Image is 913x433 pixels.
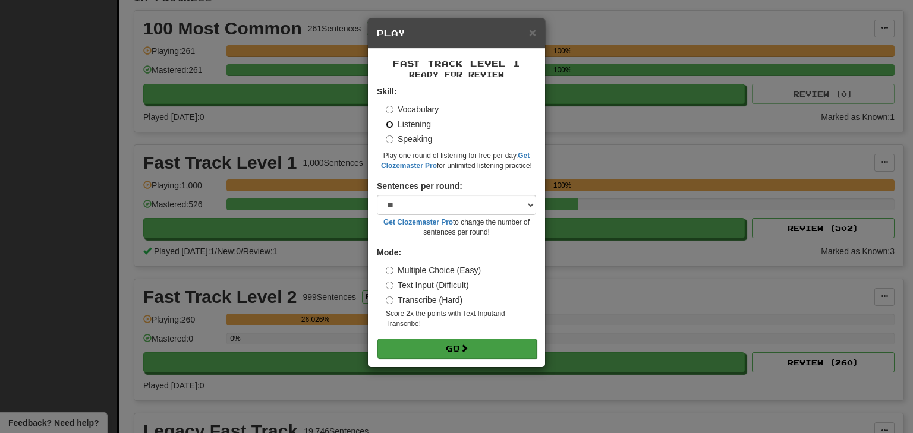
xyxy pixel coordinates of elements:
[386,279,469,291] label: Text Input (Difficult)
[529,26,536,39] button: Close
[386,267,393,274] input: Multiple Choice (Easy)
[386,118,431,130] label: Listening
[377,248,401,257] strong: Mode:
[377,151,536,171] small: Play one round of listening for free per day. for unlimited listening practice!
[377,339,537,359] button: Go
[386,103,439,115] label: Vocabulary
[383,218,453,226] a: Get Clozemaster Pro
[386,133,432,145] label: Speaking
[377,27,536,39] h5: Play
[386,294,462,306] label: Transcribe (Hard)
[377,87,396,96] strong: Skill:
[386,309,536,329] small: Score 2x the points with Text Input and Transcribe !
[386,135,393,143] input: Speaking
[529,26,536,39] span: ×
[386,121,393,128] input: Listening
[386,282,393,289] input: Text Input (Difficult)
[386,296,393,304] input: Transcribe (Hard)
[393,58,520,68] span: Fast Track Level 1
[377,180,462,192] label: Sentences per round:
[377,217,536,238] small: to change the number of sentences per round!
[377,69,536,80] small: Ready for Review
[386,106,393,113] input: Vocabulary
[386,264,481,276] label: Multiple Choice (Easy)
